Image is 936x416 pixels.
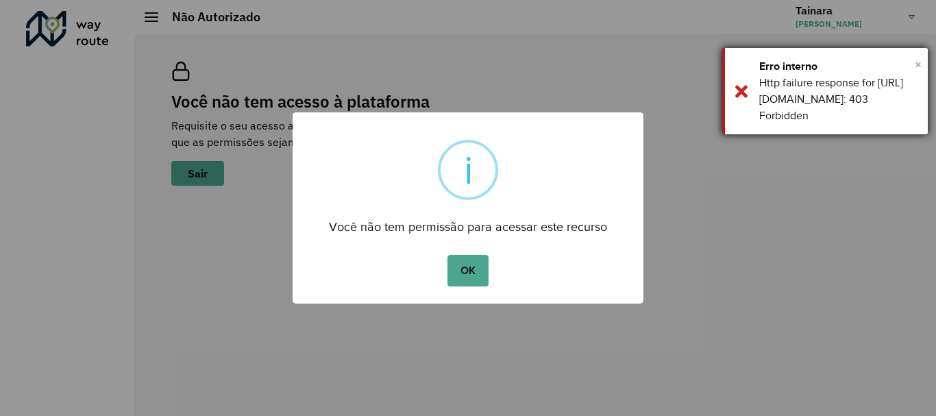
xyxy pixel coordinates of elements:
[293,207,643,238] div: Você não tem permissão para acessar este recurso
[464,143,473,197] div: i
[915,54,922,75] span: ×
[915,54,922,75] button: Close
[759,75,917,124] div: Http failure response for [URL][DOMAIN_NAME]: 403 Forbidden
[759,58,917,75] div: Erro interno
[447,255,488,286] button: OK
